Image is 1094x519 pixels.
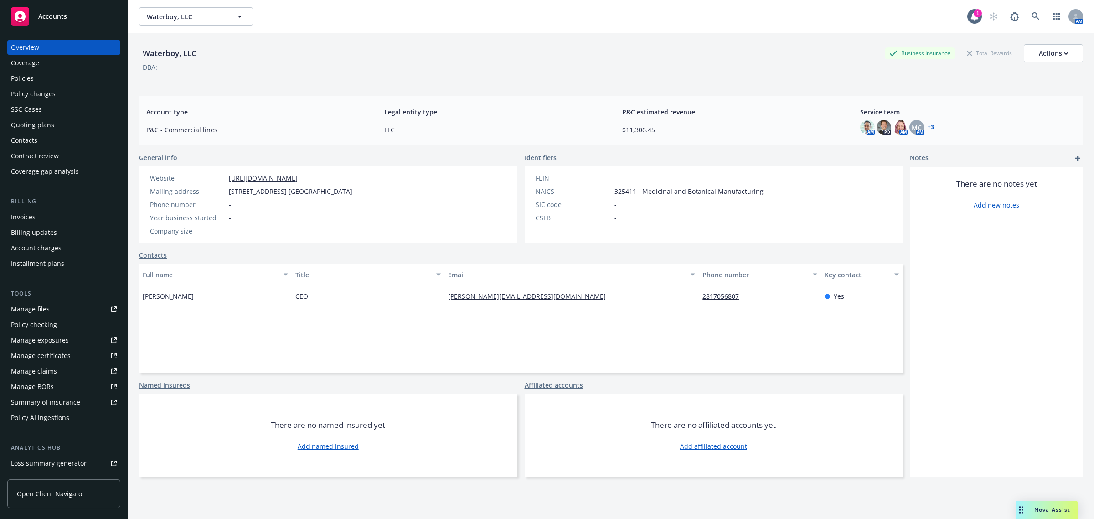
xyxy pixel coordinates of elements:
[536,213,611,223] div: CSLB
[7,87,120,101] a: Policy changes
[11,317,57,332] div: Policy checking
[885,47,955,59] div: Business Insurance
[11,410,69,425] div: Policy AI ingestions
[1016,501,1027,519] div: Drag to move
[147,12,226,21] span: Waterboy, LLC
[448,292,613,301] a: [PERSON_NAME][EMAIL_ADDRESS][DOMAIN_NAME]
[384,125,600,135] span: LLC
[985,7,1003,26] a: Start snowing
[11,87,56,101] div: Policy changes
[11,364,57,379] div: Manage claims
[962,47,1017,59] div: Total Rewards
[7,210,120,224] a: Invoices
[7,118,120,132] a: Quoting plans
[7,364,120,379] a: Manage claims
[974,200,1019,210] a: Add new notes
[11,149,59,163] div: Contract review
[622,125,838,135] span: $11,306.45
[11,40,39,55] div: Overview
[1006,7,1024,26] a: Report a Bug
[146,125,362,135] span: P&C - Commercial lines
[11,210,36,224] div: Invoices
[143,62,160,72] div: DBA: -
[7,149,120,163] a: Contract review
[139,7,253,26] button: Waterboy, LLC
[11,164,79,179] div: Coverage gap analysis
[295,270,431,280] div: Title
[7,225,120,240] a: Billing updates
[7,256,120,271] a: Installment plans
[229,174,298,182] a: [URL][DOMAIN_NAME]
[7,133,120,148] a: Contacts
[525,153,557,162] span: Identifiers
[150,200,225,209] div: Phone number
[699,264,821,285] button: Phone number
[1072,153,1083,164] a: add
[536,200,611,209] div: SIC code
[139,250,167,260] a: Contacts
[7,379,120,394] a: Manage BORs
[7,348,120,363] a: Manage certificates
[7,71,120,86] a: Policies
[702,270,807,280] div: Phone number
[271,420,385,431] span: There are no named insured yet
[229,187,352,196] span: [STREET_ADDRESS] [GEOGRAPHIC_DATA]
[7,164,120,179] a: Coverage gap analysis
[7,410,120,425] a: Policy AI ingestions
[143,291,194,301] span: [PERSON_NAME]
[11,225,57,240] div: Billing updates
[910,153,929,164] span: Notes
[11,256,64,271] div: Installment plans
[11,395,80,410] div: Summary of insurance
[11,118,54,132] div: Quoting plans
[139,153,177,162] span: General info
[150,213,225,223] div: Year business started
[1024,44,1083,62] button: Actions
[38,13,67,20] span: Accounts
[11,379,54,394] div: Manage BORs
[614,187,764,196] span: 325411 - Medicinal and Botanical Manufacturing
[1048,7,1066,26] a: Switch app
[825,270,889,280] div: Key contact
[928,125,934,130] a: +3
[1016,501,1078,519] button: Nova Assist
[860,120,875,135] img: photo
[229,226,231,236] span: -
[11,302,50,317] div: Manage files
[7,40,120,55] a: Overview
[7,289,120,298] div: Tools
[622,107,838,117] span: P&C estimated revenue
[448,270,685,280] div: Email
[7,317,120,332] a: Policy checking
[7,443,120,452] div: Analytics hub
[11,133,37,148] div: Contacts
[7,395,120,410] a: Summary of insurance
[7,241,120,255] a: Account charges
[229,213,231,223] span: -
[11,456,87,471] div: Loss summary generator
[295,291,308,301] span: CEO
[292,264,444,285] button: Title
[11,348,71,363] div: Manage certificates
[150,226,225,236] div: Company size
[956,178,1037,189] span: There are no notes yet
[974,9,982,17] div: 1
[229,200,231,209] span: -
[614,200,617,209] span: -
[651,420,776,431] span: There are no affiliated accounts yet
[1027,7,1045,26] a: Search
[139,264,292,285] button: Full name
[912,123,922,132] span: MC
[7,333,120,348] span: Manage exposures
[7,4,120,29] a: Accounts
[7,456,120,471] a: Loss summary generator
[150,173,225,183] div: Website
[143,270,278,280] div: Full name
[11,71,34,86] div: Policies
[1034,506,1070,514] span: Nova Assist
[139,47,200,59] div: Waterboy, LLC
[146,107,362,117] span: Account type
[11,56,39,70] div: Coverage
[139,380,190,390] a: Named insureds
[11,102,42,117] div: SSC Cases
